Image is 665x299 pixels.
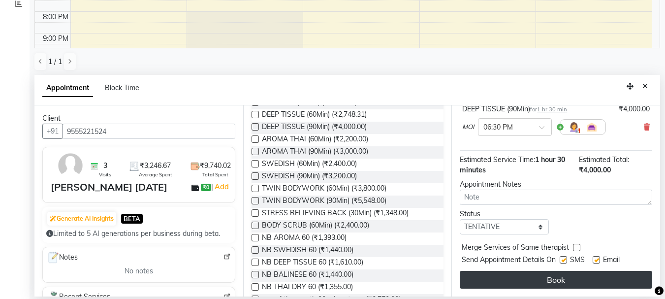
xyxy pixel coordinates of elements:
span: TWIN BODYWORK (90Min) (₹5,548.00) [262,196,386,208]
div: Appointment Notes [460,179,652,190]
span: Email [603,255,620,267]
div: Client [42,113,235,124]
span: TWIN BODYWORK (60Min) (₹3,800.00) [262,183,386,196]
span: SWEDISH (60Min) (₹2,400.00) [262,159,357,171]
button: +91 [42,124,63,139]
div: DEEP TISSUE (90Min) [462,104,567,114]
span: ₹4,000.00 [579,166,611,174]
span: SWEDISH (90Min) (₹3,200.00) [262,171,357,183]
span: No notes [125,266,153,276]
span: BETA [121,214,143,223]
span: DEEP TISSUE (90Min) (₹4,000.00) [262,122,367,134]
img: Hairdresser.png [568,121,580,133]
span: ₹0 [201,184,211,192]
span: NB SWEDISH 60 (₹1,440.00) [262,245,353,257]
span: Send Appointment Details On [462,255,556,267]
span: ₹3,246.67 [140,161,171,171]
span: Average Spent [139,171,172,178]
img: avatar [56,151,85,180]
span: Appointment [42,79,93,97]
span: Notes [47,251,78,264]
span: | [211,181,230,193]
div: ₹4,000.00 [619,104,650,114]
input: Search by Name/Mobile/Email/Code [63,124,235,139]
span: Block Time [105,83,139,92]
a: Add [213,181,230,193]
span: DEEP TISSUE (60Min) (₹2,748.31) [262,109,367,122]
span: NB DEEP TISSUE 60 (₹1,610.00) [262,257,363,269]
button: Generate AI Insights [47,212,116,226]
span: ₹9,740.02 [200,161,231,171]
button: Close [638,79,652,94]
span: NB BALINESE 60 (₹1,440.00) [262,269,353,282]
span: AROMA THAI (60Min) (₹2,200.00) [262,134,368,146]
div: [PERSON_NAME] [DATE] [51,180,167,195]
span: Total Spent [202,171,228,178]
span: Visits [99,171,111,178]
span: 1 / 1 [48,57,62,67]
img: Interior.png [586,121,598,133]
span: STRESS RELIEVING BACK (30Min) (₹1,348.00) [262,208,409,220]
span: SMS [570,255,585,267]
span: Merge Services of Same therapist [462,242,569,255]
span: Estimated Total: [579,155,629,164]
div: Limited to 5 AI generations per business during beta. [46,229,231,239]
small: for [530,106,567,113]
span: MOI [462,122,474,132]
button: Book [460,271,652,289]
span: 1 hr 30 min [537,106,567,113]
div: 8:00 PM [41,12,70,22]
div: Status [460,209,548,219]
span: Estimated Service Time: [460,155,535,164]
span: NB AROMA 60 (₹1,393.00) [262,233,347,245]
span: AROMA THAI (90Min) (₹3,000.00) [262,146,368,159]
span: BODY SCRUB (60Min) (₹2,400.00) [262,220,369,233]
div: 9:00 PM [41,33,70,44]
span: NB THAI DRY 60 (₹1,355.00) [262,282,353,294]
span: 3 [103,161,107,171]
